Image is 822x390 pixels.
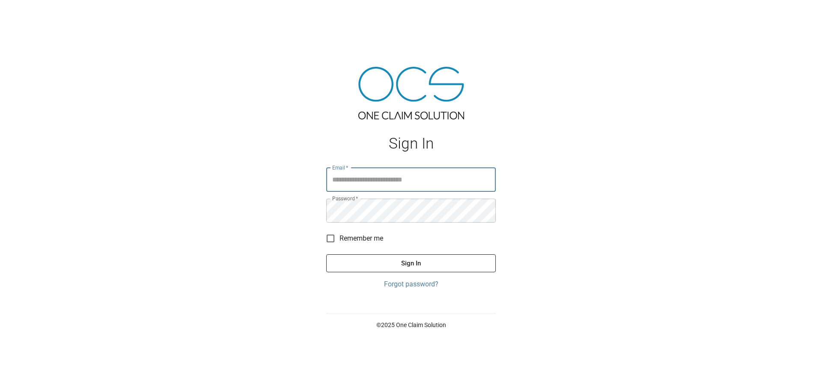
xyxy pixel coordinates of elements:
span: Remember me [340,233,383,244]
label: Password [332,195,358,202]
button: Sign In [326,254,496,272]
label: Email [332,164,348,171]
a: Forgot password? [326,279,496,289]
p: © 2025 One Claim Solution [326,321,496,329]
img: ocs-logo-white-transparent.png [10,5,45,22]
img: ocs-logo-tra.png [358,67,464,119]
h1: Sign In [326,135,496,152]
